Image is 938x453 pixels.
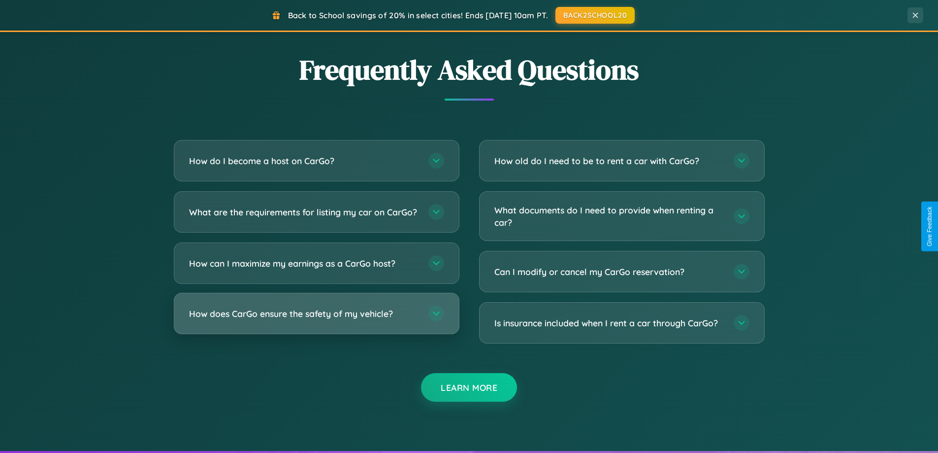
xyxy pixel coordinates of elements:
[421,373,517,402] button: Learn More
[494,266,724,278] h3: Can I modify or cancel my CarGo reservation?
[174,51,765,89] h2: Frequently Asked Questions
[189,206,419,218] h3: What are the requirements for listing my car on CarGo?
[189,308,419,320] h3: How does CarGo ensure the safety of my vehicle?
[926,207,933,246] div: Give Feedback
[494,155,724,167] h3: How old do I need to be to rent a car with CarGo?
[494,204,724,228] h3: What documents do I need to provide when renting a car?
[494,317,724,329] h3: Is insurance included when I rent a car through CarGo?
[555,7,635,24] button: BACK2SCHOOL20
[288,10,548,20] span: Back to School savings of 20% in select cities! Ends [DATE] 10am PT.
[189,257,419,270] h3: How can I maximize my earnings as a CarGo host?
[189,155,419,167] h3: How do I become a host on CarGo?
